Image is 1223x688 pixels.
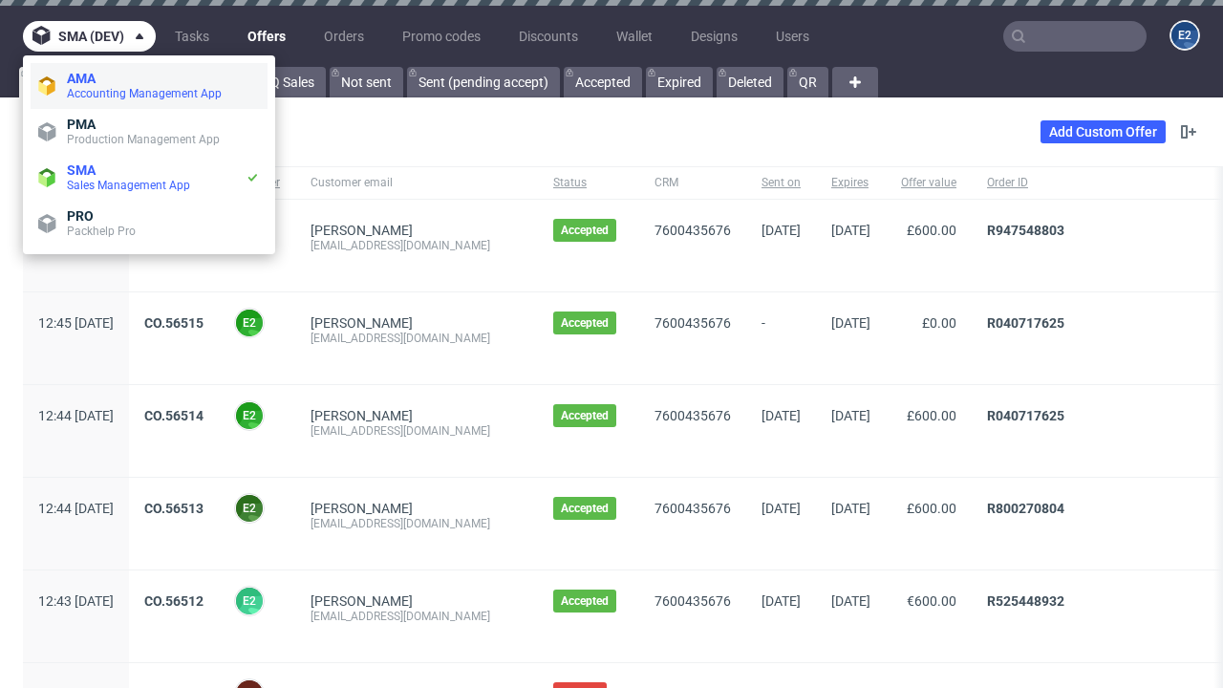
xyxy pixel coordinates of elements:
[987,175,1199,191] span: Order ID
[67,162,96,178] span: SMA
[764,21,821,52] a: Users
[67,71,96,86] span: AMA
[311,223,413,238] a: [PERSON_NAME]
[1171,22,1198,49] figcaption: e2
[38,501,114,516] span: 12:44 [DATE]
[561,223,609,238] span: Accepted
[38,593,114,609] span: 12:43 [DATE]
[831,501,870,516] span: [DATE]
[236,310,263,336] figcaption: e2
[311,175,523,191] span: Customer email
[987,501,1064,516] a: R800270804
[163,21,221,52] a: Tasks
[236,402,263,429] figcaption: e2
[907,593,956,609] span: €600.00
[787,67,828,97] a: QR
[561,501,609,516] span: Accepted
[507,21,590,52] a: Discounts
[901,175,956,191] span: Offer value
[1041,120,1166,143] a: Add Custom Offer
[561,408,609,423] span: Accepted
[561,315,609,331] span: Accepted
[144,593,204,609] a: CO.56512
[312,21,375,52] a: Orders
[23,21,156,52] button: sma (dev)
[654,223,731,238] a: 7600435676
[831,593,870,609] span: [DATE]
[407,67,560,97] a: Sent (pending accept)
[311,423,523,439] div: [EMAIL_ADDRESS][DOMAIN_NAME]
[67,87,222,100] span: Accounting Management App
[831,175,870,191] span: Expires
[67,133,220,146] span: Production Management App
[654,593,731,609] a: 7600435676
[67,117,96,132] span: PMA
[679,21,749,52] a: Designs
[330,67,403,97] a: Not sent
[922,315,956,331] span: £0.00
[654,175,731,191] span: CRM
[762,501,801,516] span: [DATE]
[907,408,956,423] span: £600.00
[762,175,801,191] span: Sent on
[391,21,492,52] a: Promo codes
[654,408,731,423] a: 7600435676
[67,179,190,192] span: Sales Management App
[831,315,870,331] span: [DATE]
[762,593,801,609] span: [DATE]
[717,67,783,97] a: Deleted
[311,315,413,331] a: [PERSON_NAME]
[561,593,609,609] span: Accepted
[144,315,204,331] a: CO.56515
[311,516,523,531] div: [EMAIL_ADDRESS][DOMAIN_NAME]
[311,593,413,609] a: [PERSON_NAME]
[762,408,801,423] span: [DATE]
[19,67,74,97] a: All
[311,609,523,624] div: [EMAIL_ADDRESS][DOMAIN_NAME]
[31,109,268,155] a: PMAProduction Management App
[67,208,94,224] span: PRO
[987,223,1064,238] a: R947548803
[38,315,114,331] span: 12:45 [DATE]
[654,315,731,331] a: 7600435676
[38,408,114,423] span: 12:44 [DATE]
[311,331,523,346] div: [EMAIL_ADDRESS][DOMAIN_NAME]
[762,315,801,361] span: -
[311,501,413,516] a: [PERSON_NAME]
[987,315,1064,331] a: R040717625
[144,408,204,423] a: CO.56514
[311,408,413,423] a: [PERSON_NAME]
[58,30,124,43] span: sma (dev)
[654,501,731,516] a: 7600435676
[236,495,263,522] figcaption: e2
[67,225,136,238] span: Packhelp Pro
[987,408,1064,423] a: R040717625
[605,21,664,52] a: Wallet
[31,201,268,247] a: PROPackhelp Pro
[311,238,523,253] div: [EMAIL_ADDRESS][DOMAIN_NAME]
[831,408,870,423] span: [DATE]
[31,63,268,109] a: AMAAccounting Management App
[907,501,956,516] span: £600.00
[987,593,1064,609] a: R525448932
[831,223,870,238] span: [DATE]
[646,67,713,97] a: Expired
[236,588,263,614] figcaption: e2
[907,223,956,238] span: £600.00
[564,67,642,97] a: Accepted
[236,21,297,52] a: Offers
[144,501,204,516] a: CO.56513
[255,67,326,97] a: IQ Sales
[553,175,624,191] span: Status
[762,223,801,238] span: [DATE]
